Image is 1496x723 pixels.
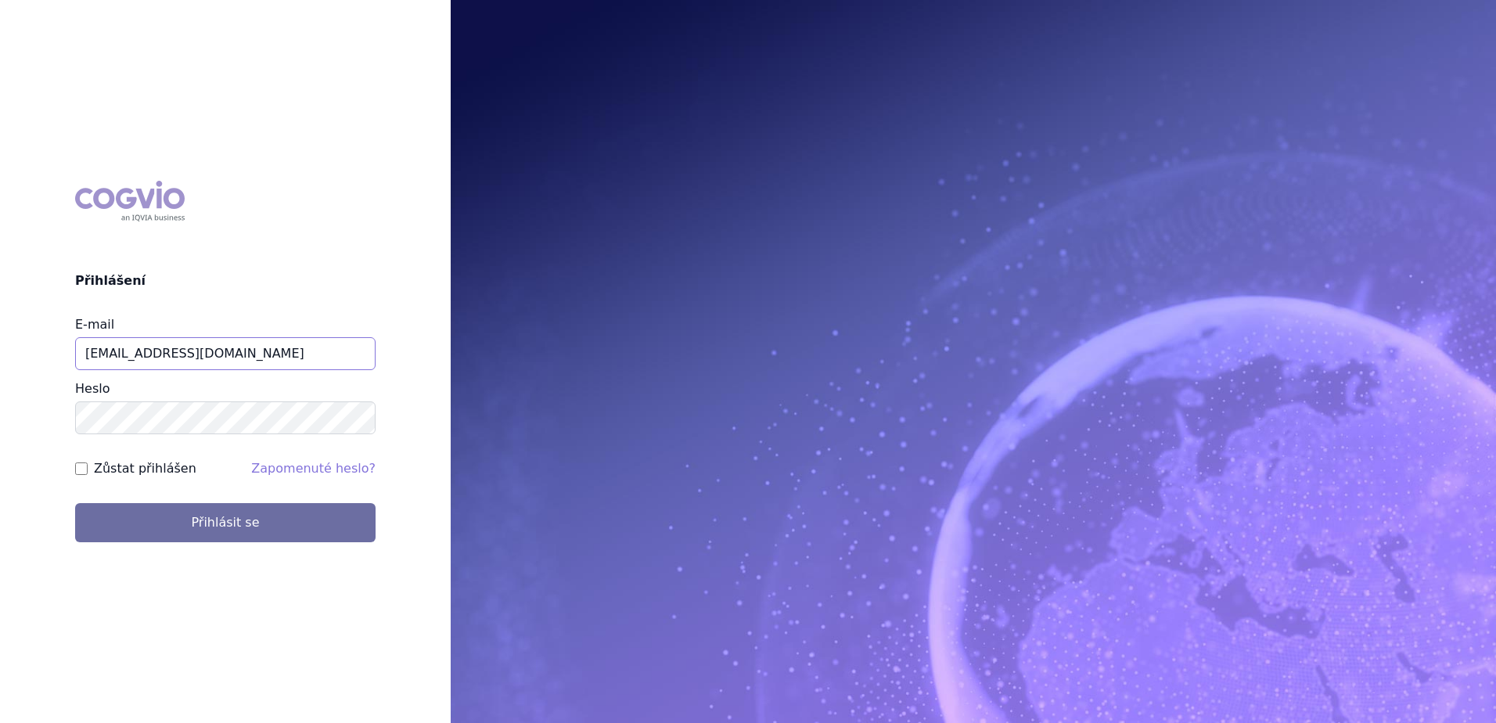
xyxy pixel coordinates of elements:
[251,461,376,476] a: Zapomenuté heslo?
[75,381,110,396] label: Heslo
[75,317,114,332] label: E-mail
[94,459,196,478] label: Zůstat přihlášen
[75,503,376,542] button: Přihlásit se
[75,272,376,290] h2: Přihlášení
[75,181,185,221] div: COGVIO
